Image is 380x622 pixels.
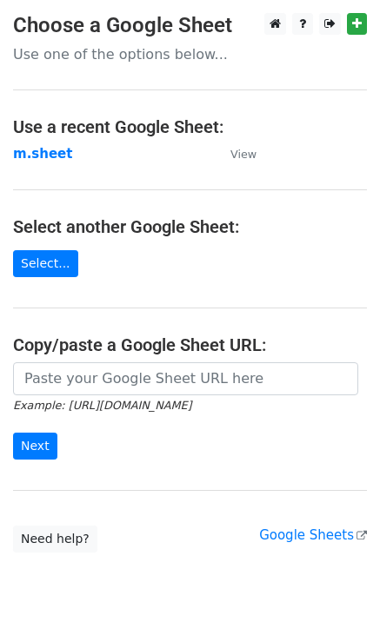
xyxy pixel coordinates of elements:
[13,526,97,553] a: Need help?
[13,362,358,395] input: Paste your Google Sheet URL here
[13,334,367,355] h4: Copy/paste a Google Sheet URL:
[13,433,57,460] input: Next
[13,13,367,38] h3: Choose a Google Sheet
[259,527,367,543] a: Google Sheets
[13,116,367,137] h4: Use a recent Google Sheet:
[13,216,367,237] h4: Select another Google Sheet:
[13,45,367,63] p: Use one of the options below...
[13,146,72,162] a: m.sheet
[213,146,257,162] a: View
[13,399,191,412] small: Example: [URL][DOMAIN_NAME]
[230,148,257,161] small: View
[13,250,78,277] a: Select...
